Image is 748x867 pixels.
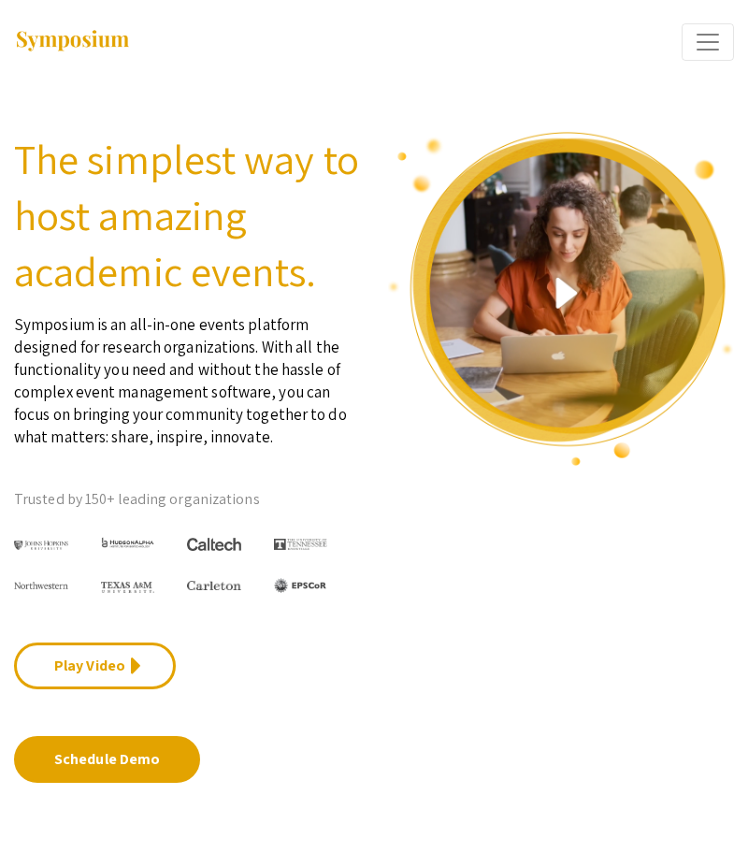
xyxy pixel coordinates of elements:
img: The University of Tennessee [274,539,328,551]
button: Expand or Collapse Menu [682,23,734,61]
img: Caltech [187,538,241,551]
img: video overview of Symposium [388,131,734,467]
p: Symposium is an all-in-one events platform designed for research organizations. With all the func... [14,299,360,448]
h2: The simplest way to host amazing academic events. [14,131,360,299]
a: Schedule Demo [14,736,200,783]
iframe: Chat [14,783,79,853]
img: EPSCOR [274,578,328,592]
img: Carleton [187,581,241,590]
img: Northwestern [14,582,68,588]
img: Johns Hopkins University [14,541,68,550]
img: HudsonAlpha [101,537,155,548]
img: Symposium by ForagerOne [14,29,131,54]
img: Texas A&M University [101,582,155,592]
p: Trusted by 150+ leading organizations [14,485,360,513]
a: Play Video [14,643,176,689]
